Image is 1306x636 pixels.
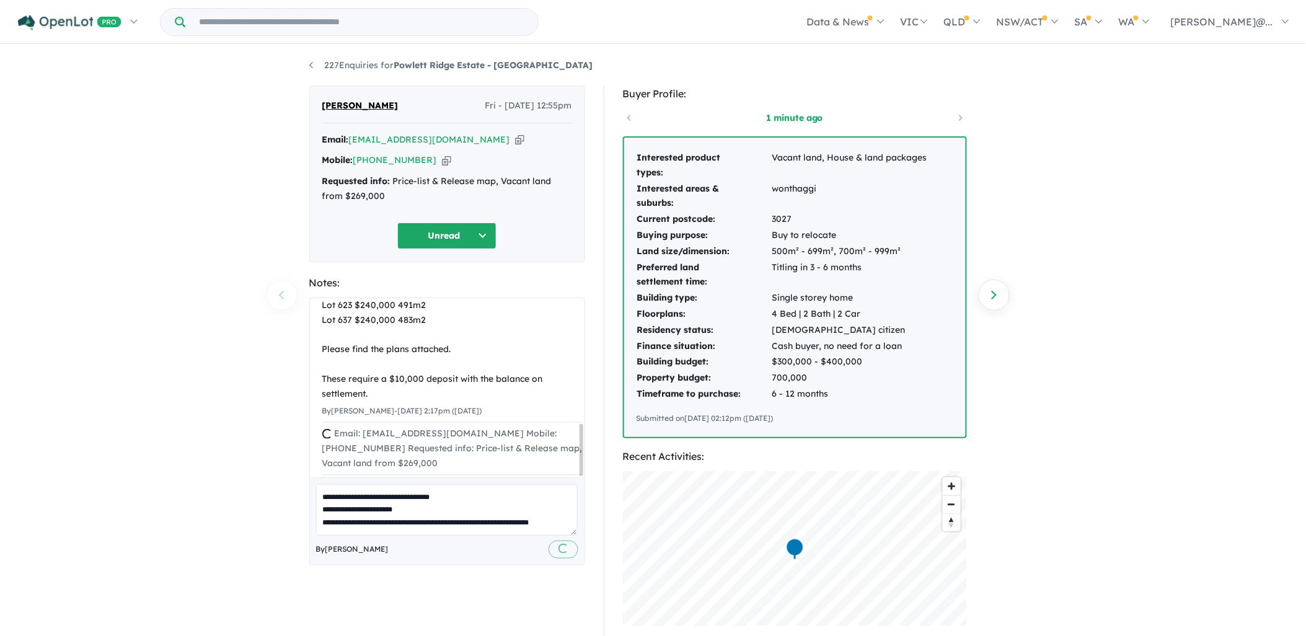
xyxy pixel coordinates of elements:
td: Property budget: [637,370,772,386]
td: Timeframe to purchase: [637,386,772,402]
td: Land size/dimension: [637,244,772,260]
span: Reset bearing to north [943,514,961,531]
div: Price-list & Release map, Vacant land from $269,000 [322,174,572,204]
td: Building budget: [637,354,772,370]
span: [PERSON_NAME] [322,99,399,113]
button: Unread [397,223,496,249]
button: Reset bearing to north [943,513,961,531]
strong: Requested info: [322,175,390,187]
td: wonthaggi [772,181,928,212]
td: Preferred land settlement time: [637,260,772,291]
td: Finance situation: [637,338,772,355]
td: Single storey home [772,290,928,306]
td: Buying purpose: [637,227,772,244]
small: By [PERSON_NAME] - [DATE] 2:17pm ([DATE]) [322,406,482,415]
strong: Mobile: [322,154,353,166]
img: Openlot PRO Logo White [18,15,121,30]
strong: Email: [322,134,349,145]
td: 500m² - 699m², 700m² - 999m² [772,244,928,260]
td: Interested product types: [637,150,772,181]
nav: breadcrumb [309,58,997,73]
div: Recent Activities: [623,448,967,465]
td: $300,000 - $400,000 [772,354,928,370]
input: Try estate name, suburb, builder or developer [188,9,536,35]
a: 227Enquiries forPowlett Ridge Estate - [GEOGRAPHIC_DATA] [309,60,593,71]
a: [EMAIL_ADDRESS][DOMAIN_NAME] [349,134,510,145]
td: Residency status: [637,322,772,338]
td: Buy to relocate [772,227,928,244]
div: Notes: [309,275,585,291]
span: By [PERSON_NAME] [316,543,389,555]
td: Cash buyer, no need for a loan [772,338,928,355]
td: 700,000 [772,370,928,386]
span: Zoom out [943,496,961,513]
td: Floorplans: [637,306,772,322]
td: 6 - 12 months [772,386,928,402]
div: Buyer Profile: [623,86,967,102]
span: Fri - [DATE] 12:55pm [485,99,572,113]
td: 3027 [772,211,928,227]
span: Email: [EMAIL_ADDRESS][DOMAIN_NAME] Mobile: [PHONE_NUMBER] Requested info: Price-list & Release m... [322,428,583,469]
button: Zoom out [943,495,961,513]
strong: Powlett Ridge Estate - [GEOGRAPHIC_DATA] [394,60,593,71]
td: Current postcode: [637,211,772,227]
div: Submitted on [DATE] 02:12pm ([DATE]) [637,412,953,425]
td: Vacant land, House & land packages [772,150,928,181]
td: 4 Bed | 2 Bath | 2 Car [772,306,928,322]
td: Building type: [637,290,772,306]
a: 1 minute ago [742,112,847,124]
button: Zoom in [943,477,961,495]
a: [PHONE_NUMBER] [353,154,437,166]
td: [DEMOGRAPHIC_DATA] citizen [772,322,928,338]
div: Map marker [785,537,804,560]
button: Copy [442,154,451,167]
canvas: Map [623,471,967,626]
button: Copy [515,133,524,146]
span: [PERSON_NAME]@... [1171,15,1273,28]
td: Interested areas & suburbs: [637,181,772,212]
td: Titling in 3 - 6 months [772,260,928,291]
